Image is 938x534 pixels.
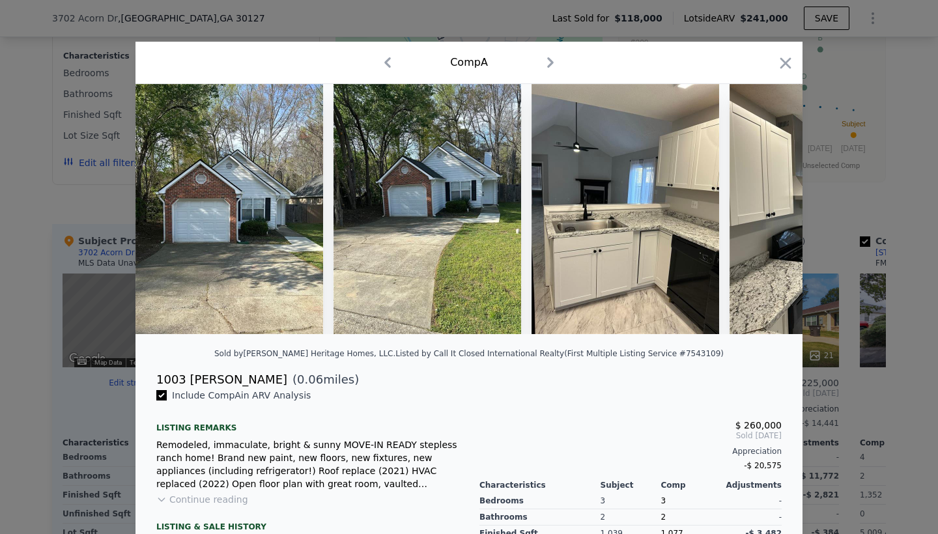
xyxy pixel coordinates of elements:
[601,493,661,509] div: 3
[135,84,323,334] img: Property Img
[450,55,488,70] div: Comp A
[156,412,459,433] div: Listing remarks
[730,84,917,334] img: Property Img
[334,84,521,334] img: Property Img
[167,390,316,400] span: Include Comp A in ARV Analysis
[395,349,724,358] div: Listed by Call It Closed International Realty (First Multiple Listing Service #7543109)
[661,509,721,526] div: 2
[156,493,248,506] button: Continue reading
[532,84,719,334] img: Property Img
[214,349,395,358] div: Sold by [PERSON_NAME] Heritage Homes, LLC .
[661,480,721,490] div: Comp
[479,446,782,457] div: Appreciation
[744,461,782,470] span: -$ 20,575
[156,371,287,389] div: 1003 [PERSON_NAME]
[297,372,323,386] span: 0.06
[479,430,782,441] span: Sold [DATE]
[721,493,782,509] div: -
[601,480,661,490] div: Subject
[479,480,601,490] div: Characteristics
[721,480,782,490] div: Adjustments
[156,438,459,490] div: Remodeled, immaculate, bright & sunny MOVE-IN READY stepless ranch home! Brand new paint, new flo...
[735,420,782,430] span: $ 260,000
[721,509,782,526] div: -
[479,509,601,526] div: Bathrooms
[661,496,666,505] span: 3
[601,509,661,526] div: 2
[479,493,601,509] div: Bedrooms
[287,371,359,389] span: ( miles)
